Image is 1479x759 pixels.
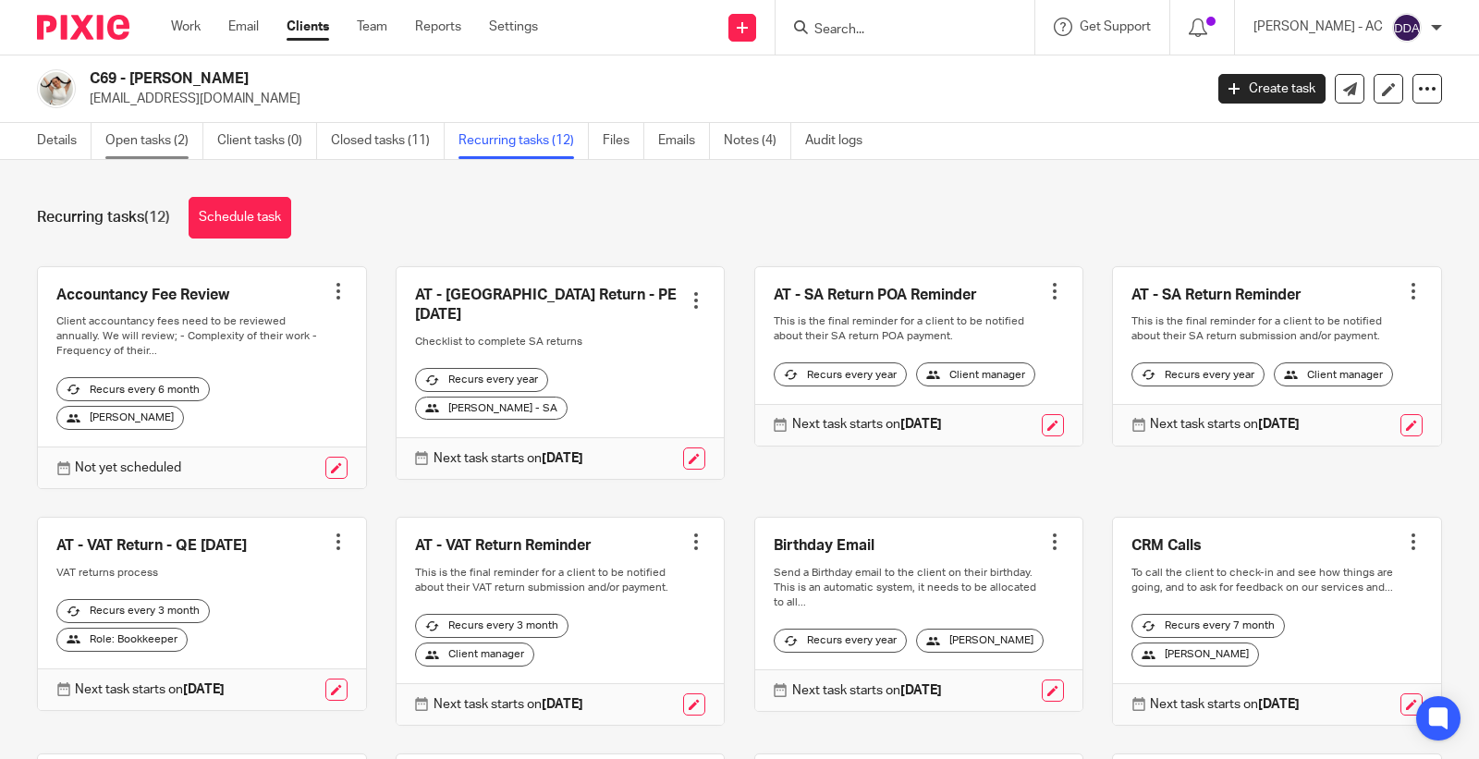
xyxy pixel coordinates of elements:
[56,628,188,652] div: Role: Bookkeeper
[1258,418,1300,431] strong: [DATE]
[56,599,210,623] div: Recurs every 3 month
[37,208,170,227] h1: Recurring tasks
[357,18,387,36] a: Team
[805,123,876,159] a: Audit logs
[217,123,317,159] a: Client tasks (0)
[1150,415,1300,434] p: Next task starts on
[774,362,907,386] div: Recurs every year
[542,452,583,465] strong: [DATE]
[1131,362,1265,386] div: Recurs every year
[415,643,534,667] div: Client manager
[900,418,942,431] strong: [DATE]
[1131,643,1259,667] div: [PERSON_NAME]
[228,18,259,36] a: Email
[415,18,461,36] a: Reports
[900,684,942,697] strong: [DATE]
[331,123,445,159] a: Closed tasks (11)
[603,123,644,159] a: Files
[1131,614,1285,638] div: Recurs every 7 month
[183,683,225,696] strong: [DATE]
[415,614,568,638] div: Recurs every 3 month
[415,397,568,421] div: [PERSON_NAME] - SA
[90,69,971,89] h2: C69 - [PERSON_NAME]
[171,18,201,36] a: Work
[434,695,583,714] p: Next task starts on
[1392,13,1422,43] img: svg%3E
[105,123,203,159] a: Open tasks (2)
[37,69,76,108] img: content_Screen_Shot_2021-04-28_at_11.32.29_AM.png
[1080,20,1151,33] span: Get Support
[542,698,583,711] strong: [DATE]
[1274,362,1393,386] div: Client manager
[774,629,907,653] div: Recurs every year
[1253,18,1383,36] p: [PERSON_NAME] - AC
[792,681,942,700] p: Next task starts on
[56,377,210,401] div: Recurs every 6 month
[813,22,979,39] input: Search
[415,368,548,392] div: Recurs every year
[1258,698,1300,711] strong: [DATE]
[90,90,1191,108] p: [EMAIL_ADDRESS][DOMAIN_NAME]
[458,123,589,159] a: Recurring tasks (12)
[37,123,92,159] a: Details
[1150,695,1300,714] p: Next task starts on
[658,123,710,159] a: Emails
[916,629,1044,653] div: [PERSON_NAME]
[75,680,225,699] p: Next task starts on
[144,210,170,225] span: (12)
[916,362,1035,386] div: Client manager
[792,415,942,434] p: Next task starts on
[37,15,129,40] img: Pixie
[1218,74,1326,104] a: Create task
[56,406,184,430] div: [PERSON_NAME]
[75,459,181,477] p: Not yet scheduled
[724,123,791,159] a: Notes (4)
[189,197,291,239] a: Schedule task
[434,449,583,468] p: Next task starts on
[489,18,538,36] a: Settings
[287,18,329,36] a: Clients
